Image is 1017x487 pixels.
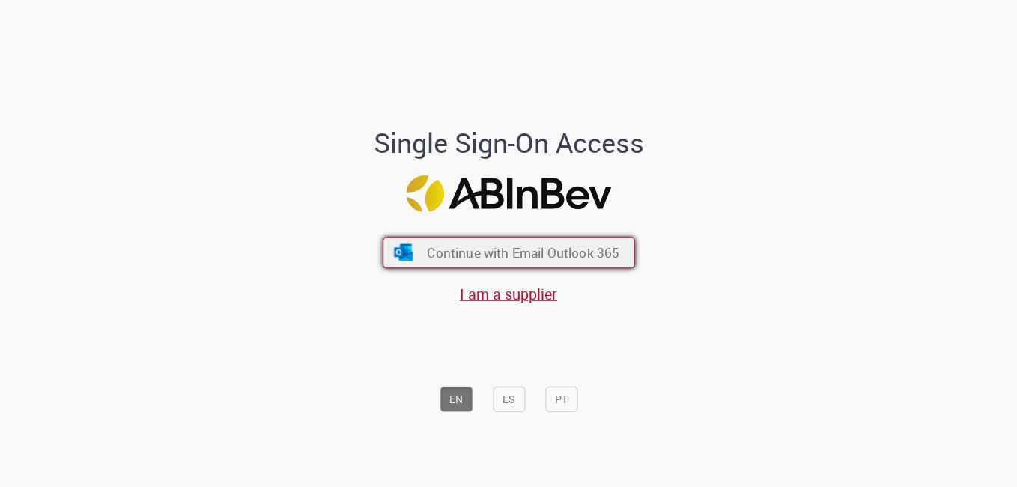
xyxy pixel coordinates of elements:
[545,387,577,412] button: PT
[493,387,525,412] button: ES
[383,238,635,269] button: ícone Azure/Microsoft 360 Continue with Email Outlook 365
[406,175,611,212] img: Logo ABInBev
[392,244,414,261] img: ícone Azure/Microsoft 360
[301,127,717,157] h1: Single Sign-On Access
[427,244,619,261] span: Continue with Email Outlook 365
[440,387,473,412] button: EN
[460,284,557,304] a: I am a supplier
